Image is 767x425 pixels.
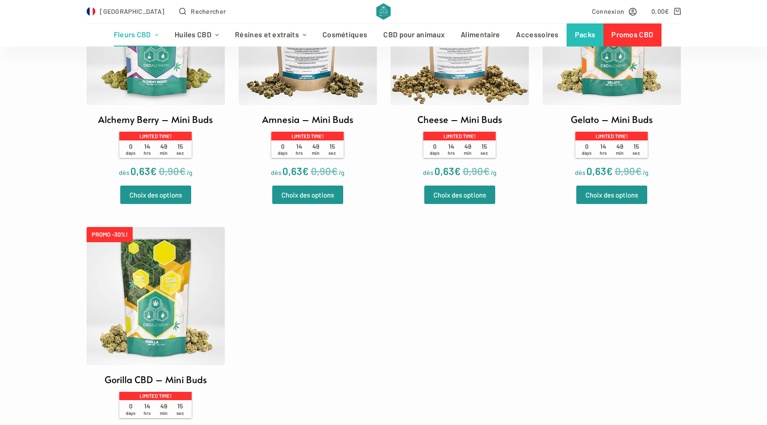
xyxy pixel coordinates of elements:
[98,112,213,126] h2: Alchemy Berry – Mini Buds
[282,165,309,177] bdi: 0,63
[324,143,340,156] span: 15
[160,410,168,416] span: min
[296,150,303,156] span: hrs
[278,150,287,156] span: days
[575,132,647,140] p: Limited time!
[376,3,391,20] img: CBD Alchemy
[592,6,625,17] span: Connexion
[191,6,226,17] span: Rechercher
[123,402,139,416] span: 0
[423,169,433,176] span: dès
[87,6,165,17] a: Select Country
[139,402,156,416] span: 14
[187,169,193,176] span: /g
[156,402,172,416] span: 49
[176,410,184,416] span: sec
[275,143,291,156] span: 0
[464,150,472,156] span: min
[271,132,343,140] p: Limited time!
[665,7,669,15] span: €
[315,23,375,47] a: Cosmétiques
[424,186,495,204] a: Sélectionner les options pour “Cheese - Mini Buds”
[606,165,613,177] span: €
[119,132,191,140] p: Limited time!
[227,23,315,47] a: Résines et extraits
[179,165,186,177] span: €
[586,165,613,177] bdi: 0,63
[480,150,488,156] span: sec
[105,373,207,386] h2: Gorilla CBD – Mini Buds
[616,150,624,156] span: min
[443,143,460,156] span: 14
[308,143,324,156] span: 49
[176,150,184,156] span: sec
[144,150,151,156] span: hrs
[448,150,455,156] span: hrs
[632,150,640,156] span: sec
[119,169,129,176] span: dès
[139,143,156,156] span: 14
[463,165,490,177] bdi: 0,90
[150,165,157,177] span: €
[339,169,345,176] span: /g
[453,23,508,47] a: Alimentaire
[311,165,338,177] bdi: 0,90
[87,7,96,16] img: FR Flag
[166,23,227,47] a: Huiles CBD
[130,165,157,177] bdi: 0,63
[430,150,439,156] span: days
[375,23,453,47] a: CBD pour animaux
[600,150,607,156] span: hrs
[491,169,497,176] span: /g
[105,23,662,47] nav: Menu d’en-tête
[628,143,644,156] span: 15
[172,402,188,416] span: 15
[302,165,309,177] span: €
[615,165,642,177] bdi: 0,90
[595,143,612,156] span: 14
[508,23,567,47] a: Accessoires
[328,150,336,156] span: sec
[643,169,649,176] span: /g
[567,23,603,47] a: Packs
[582,150,591,156] span: days
[160,150,168,156] span: min
[312,150,320,156] span: min
[571,112,653,126] h2: Gelato – Mini Buds
[291,143,308,156] span: 14
[635,165,642,177] span: €
[159,165,186,177] bdi: 0,90
[144,410,151,416] span: hrs
[575,169,585,176] span: dès
[172,143,188,156] span: 15
[483,165,490,177] span: €
[272,186,343,204] a: Sélectionner les options pour “Amnesia - Mini Buds”
[576,186,647,204] a: Sélectionner les options pour “Gelato - Mini Buds”
[123,143,139,156] span: 0
[120,186,191,204] a: Sélectionner les options pour “Alchemy Berry - Mini Buds”
[651,6,680,17] a: Panier d’achat
[423,132,495,140] p: Limited time!
[100,6,164,17] span: [GEOGRAPHIC_DATA]
[271,169,281,176] span: dès
[87,227,133,242] span: PROMO -30%!
[119,392,191,400] p: Limited time!
[592,6,637,17] a: Connexion
[427,143,443,156] span: 0
[612,143,628,156] span: 49
[126,410,135,416] span: days
[179,6,226,17] button: Ouvrir le formulaire de recherche
[460,143,476,156] span: 49
[156,143,172,156] span: 49
[126,150,135,156] span: days
[105,23,166,47] a: Fleurs CBD
[454,165,461,177] span: €
[651,7,669,15] bdi: 0,00
[476,143,492,156] span: 15
[331,165,338,177] span: €
[603,23,662,47] a: Promos CBD
[417,112,502,126] h2: Cheese – Mini Buds
[434,165,461,177] bdi: 0,63
[579,143,595,156] span: 0
[262,112,353,126] h2: Amnesia – Mini Buds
